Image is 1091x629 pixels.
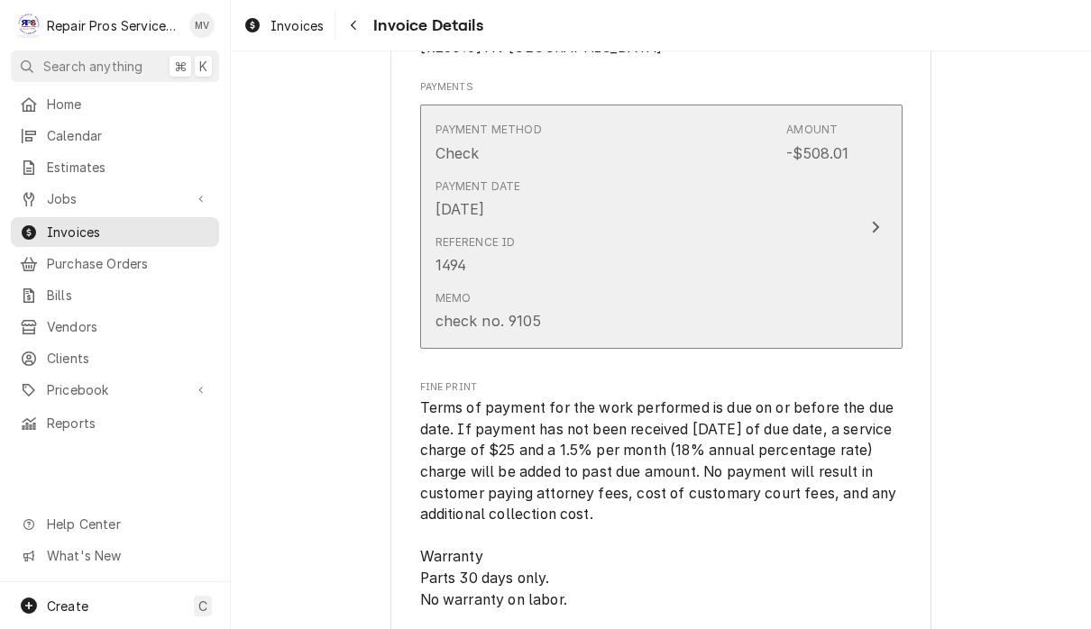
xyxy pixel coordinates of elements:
span: K [199,57,207,76]
span: Reports [47,414,210,433]
span: Vendors [47,317,210,336]
a: Vendors [11,312,219,342]
div: Amount [786,122,838,138]
div: Payment Method [435,122,542,138]
a: Invoices [11,217,219,247]
button: Update Payment [420,105,903,349]
span: Bills [47,286,210,305]
a: Go to What's New [11,541,219,570]
span: [7%] Tennessee State [2.25%] Tennessee, Hamilton County [420,39,663,56]
a: Invoices [236,11,331,41]
a: Clients [11,343,219,373]
a: Reports [11,408,219,438]
button: Search anything⌘K [11,50,219,82]
a: Purchase Orders [11,249,219,278]
div: [DATE] [435,198,485,220]
div: Payment Date [435,178,521,195]
div: R [16,13,41,38]
div: Memo [435,290,472,306]
div: Payments [420,80,903,358]
span: ⌘ [174,57,187,76]
span: Invoices [270,16,324,35]
div: MV [189,13,215,38]
span: Clients [47,349,210,368]
div: 1494 [435,254,467,276]
div: Fine Print [420,380,903,611]
span: What's New [47,546,208,565]
label: Payments [420,80,903,95]
span: Search anything [43,57,142,76]
button: Navigate back [339,11,368,40]
span: Pricebook [47,380,183,399]
div: Reference ID [435,234,516,251]
a: Bills [11,280,219,310]
span: Home [47,95,210,114]
a: Go to Help Center [11,509,219,539]
div: Repair Pros Services Inc's Avatar [16,13,41,38]
span: C [198,597,207,615]
span: Help Center [47,515,208,533]
span: Terms of payment for the work performed is due on or before the due date. If payment has not been... [420,399,901,608]
a: Estimates [11,152,219,182]
a: Home [11,89,219,119]
a: Calendar [11,121,219,150]
span: Invoice Details [368,14,482,38]
div: -$508.01 [786,142,848,164]
a: Go to Pricebook [11,375,219,405]
span: Jobs [47,189,183,208]
span: Purchase Orders [47,254,210,273]
div: Check [435,142,480,164]
span: Fine Print [420,397,903,610]
div: check no. 9105 [435,310,541,332]
div: Repair Pros Services Inc [47,16,179,35]
div: Mindy Volker's Avatar [189,13,215,38]
span: Fine Print [420,380,903,395]
span: Calendar [47,126,210,145]
span: Create [47,598,88,614]
span: Estimates [47,158,210,177]
span: Invoices [47,223,210,242]
a: Go to Jobs [11,184,219,214]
